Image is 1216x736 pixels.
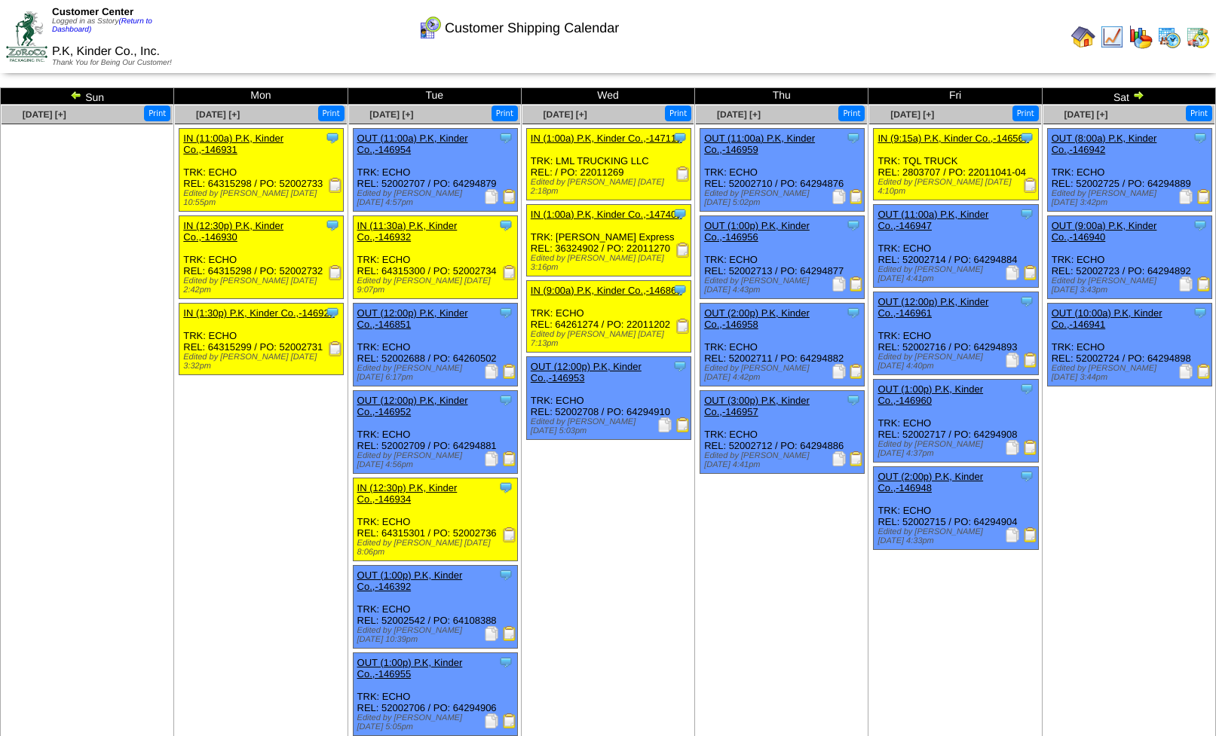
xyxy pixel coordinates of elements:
img: Tooltip [1019,130,1034,145]
div: Edited by [PERSON_NAME] [DATE] 3:44pm [1052,364,1211,382]
a: OUT (1:00p) P.K, Kinder Co.,-146955 [357,657,463,680]
img: Packing Slip [832,276,847,292]
div: TRK: ECHO REL: 52002724 / PO: 64294898 [1047,304,1211,386]
img: Bill of Lading [1196,364,1211,379]
span: [DATE] [+] [23,109,66,120]
img: Receiving Document [502,527,517,542]
img: Tooltip [498,567,513,582]
a: [DATE] [+] [1064,109,1107,120]
img: calendarcustomer.gif [418,16,442,40]
img: Packing Slip [484,189,499,204]
div: TRK: ECHO REL: 64315298 / PO: 52002732 [179,216,344,299]
a: (Return to Dashboard) [52,17,152,34]
img: Receiving Document [328,178,343,193]
a: IN (1:30p) P.K, Kinder Co.,-146929 [183,307,335,319]
a: OUT (1:00p) P.K, Kinder Co.,-146956 [704,220,810,243]
td: Sun [1,88,174,105]
img: Tooltip [1193,305,1208,320]
img: Tooltip [1019,381,1034,396]
img: Receiving Document [328,265,343,280]
img: Packing Slip [1178,364,1193,379]
a: OUT (12:00p) P.K, Kinder Co.,-146851 [357,307,468,330]
div: Edited by [PERSON_NAME] [DATE] 5:05pm [357,713,517,731]
div: TRK: ECHO REL: 52002707 / PO: 64294879 [353,129,517,212]
a: [DATE] [+] [717,109,761,120]
img: graph.gif [1129,25,1153,49]
div: Edited by [PERSON_NAME] [DATE] 4:42pm [704,364,864,382]
span: P.K, Kinder Co., Inc. [52,45,160,58]
a: OUT (1:00p) P.K, Kinder Co.,-146960 [878,383,983,406]
img: Tooltip [672,206,688,221]
img: Tooltip [846,392,861,408]
div: TRK: ECHO REL: 64261274 / PO: 22011202 [526,281,691,353]
span: [DATE] [+] [890,109,934,120]
a: OUT (11:00a) P.K, Kinder Co.,-146959 [704,133,815,155]
img: Tooltip [498,655,513,670]
img: Bill of Lading [502,713,517,728]
div: TRK: ECHO REL: 52002717 / PO: 64294908 [874,380,1038,463]
button: Print [1012,105,1039,121]
div: TRK: ECHO REL: 52002723 / PO: 64294892 [1047,216,1211,299]
a: OUT (12:00p) P.K, Kinder Co.,-146952 [357,395,468,417]
div: TRK: ECHO REL: 64315298 / PO: 52002733 [179,129,344,212]
div: Edited by [PERSON_NAME] [DATE] 2:42pm [183,276,343,295]
div: Edited by [PERSON_NAME] [DATE] 10:55pm [183,189,343,207]
img: Bill of Lading [502,364,517,379]
img: Receiving Document [675,243,691,258]
img: Tooltip [1193,130,1208,145]
span: Logged in as Sstory [52,17,152,34]
img: Packing Slip [832,364,847,379]
img: Tooltip [325,305,340,320]
button: Print [318,105,345,121]
button: Print [665,105,691,121]
div: Edited by [PERSON_NAME] [DATE] 4:10pm [878,178,1037,196]
img: Tooltip [325,218,340,233]
img: Tooltip [325,130,340,145]
div: TRK: ECHO REL: 52002712 / PO: 64294886 [700,391,865,474]
div: Edited by [PERSON_NAME] [DATE] 9:07pm [357,276,517,295]
div: TRK: [PERSON_NAME] Express REL: 36324902 / PO: 22011270 [526,205,691,276]
span: Customer Shipping Calendar [445,20,619,36]
img: Tooltip [846,130,861,145]
div: TRK: ECHO REL: 52002709 / PO: 64294881 [353,391,517,474]
span: Customer Center [52,6,133,17]
img: Receiving Document [502,265,517,280]
td: Sat [1042,88,1215,105]
img: Bill of Lading [849,189,864,204]
img: Packing Slip [484,713,499,728]
a: [DATE] [+] [369,109,413,120]
a: OUT (9:00a) P.K, Kinder Co.,-146940 [1052,220,1157,243]
td: Thu [695,88,868,105]
a: OUT (1:00p) P.K, Kinder Co.,-146392 [357,570,463,592]
a: OUT (11:00a) P.K, Kinder Co.,-146954 [357,133,468,155]
img: Tooltip [672,130,688,145]
a: OUT (2:00p) P.K, Kinder Co.,-146948 [878,471,983,493]
img: Bill of Lading [1196,189,1211,204]
div: Edited by [PERSON_NAME] [DATE] 5:02pm [704,189,864,207]
div: Edited by [PERSON_NAME] [DATE] 10:39pm [357,626,517,644]
div: Edited by [PERSON_NAME] [DATE] 3:16pm [531,254,691,272]
a: [DATE] [+] [196,109,240,120]
div: Edited by [PERSON_NAME] [DATE] 7:13pm [531,330,691,348]
img: Tooltip [846,218,861,233]
div: TRK: ECHO REL: 52002715 / PO: 64294904 [874,467,1038,550]
img: Packing Slip [484,364,499,379]
span: [DATE] [+] [544,109,587,120]
img: Tooltip [1193,218,1208,233]
img: Bill of Lading [1023,527,1038,542]
img: Tooltip [846,305,861,320]
div: TRK: ECHO REL: 52002688 / PO: 64260502 [353,304,517,386]
div: TRK: ECHO REL: 52002542 / PO: 64108388 [353,566,517,649]
button: Print [1186,105,1212,121]
a: IN (11:00a) P.K, Kinder Co.,-146931 [183,133,283,155]
a: OUT (12:00p) P.K, Kinder Co.,-146961 [878,296,988,319]
div: TRK: ECHO REL: 52002711 / PO: 64294882 [700,304,865,386]
button: Print [838,105,865,121]
div: TRK: ECHO REL: 52002706 / PO: 64294906 [353,653,517,736]
div: Edited by [PERSON_NAME] [DATE] 4:57pm [357,189,517,207]
div: TRK: ECHO REL: 52002708 / PO: 64294910 [526,357,691,440]
img: Receiving Document [675,319,691,334]
img: Tooltip [498,218,513,233]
